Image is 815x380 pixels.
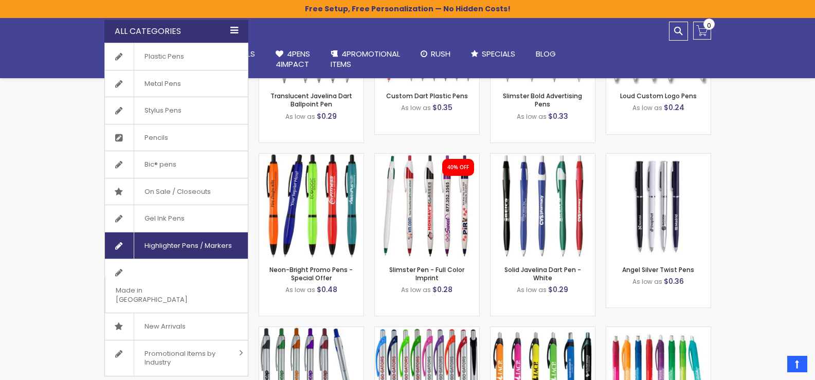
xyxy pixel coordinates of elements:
span: Metal Pens [134,70,191,97]
span: Promotional Items by Industry [134,340,236,376]
a: Angel Silver Twist Pens [606,153,711,162]
div: 40% OFF [447,164,469,171]
span: $0.35 [432,102,452,113]
a: Angel Silver Twist Pens [622,265,694,274]
a: Slimster Pen - Full Color Imprint [389,265,464,282]
a: Blog [526,43,566,65]
span: $0.29 [548,284,568,295]
span: $0.48 [317,284,337,295]
span: 4PROMOTIONAL ITEMS [331,48,400,69]
a: Slimster Bold Advertising Pens [503,92,582,108]
span: As low as [285,285,315,294]
a: Metal Pens [105,70,248,97]
a: Specials [461,43,526,65]
span: As low as [285,112,315,121]
a: On Sale / Closeouts [105,178,248,205]
span: Specials [482,48,515,59]
img: Neon-Bright Promo Pens - Special Offer [259,154,364,258]
a: Slimster Pen - Full Color Imprint [375,153,479,162]
a: Gel Ink Pens [105,205,248,232]
img: Angel Silver Twist Pens [606,154,711,258]
a: Neon-Bright Promo Pens - Special Offer [259,153,364,162]
span: $0.33 [548,111,568,121]
a: 4Pens4impact [265,43,320,76]
a: Highlighter Pens / Markers [105,232,248,259]
a: Pencils [105,124,248,151]
a: 0 [693,22,711,40]
a: Custom Dart Plastic Pens [386,92,468,100]
span: Stylus Pens [134,97,192,124]
div: All Categories [104,20,248,43]
span: Pencils [134,124,178,151]
a: Tropical Click Pen [491,327,595,335]
span: Gel Ink Pens [134,205,195,232]
a: Plastic Pens [105,43,248,70]
span: Bic® pens [134,151,187,178]
span: Plastic Pens [134,43,194,70]
span: Blog [536,48,556,59]
a: Translucent Javelina Dart Ballpoint Pen [270,92,352,108]
span: $0.24 [664,102,684,113]
a: Neon-Bright Promo Pens - Special Offer [269,265,353,282]
a: Bic® pens [105,151,248,178]
span: As low as [632,103,662,112]
a: Loud Custom Logo Pens [620,92,697,100]
span: Rush [431,48,450,59]
span: As low as [517,112,547,121]
a: 4PROMOTIONALITEMS [320,43,410,76]
span: On Sale / Closeouts [134,178,221,205]
a: Element Slim Translucent Pens [606,327,711,335]
a: Slim Jen Silver Stylus [259,327,364,335]
span: $0.28 [432,284,452,295]
a: New Arrivals [105,313,248,340]
span: New Arrivals [134,313,196,340]
a: Stylus Pens [105,97,248,124]
span: Made in [GEOGRAPHIC_DATA] [105,277,222,313]
a: Promotional Items by Industry [105,340,248,376]
span: 4Pens 4impact [276,48,310,69]
span: As low as [632,277,662,286]
span: As low as [401,285,431,294]
span: 0 [707,21,711,30]
a: Lexus Stylus Pen [375,327,479,335]
a: Rush [410,43,461,65]
span: $0.29 [317,111,337,121]
img: Solid Javelina Dart Pen - White [491,154,595,258]
a: Made in [GEOGRAPHIC_DATA] [105,259,248,313]
img: Slimster Pen - Full Color Imprint [375,154,479,258]
span: As low as [517,285,547,294]
span: As low as [401,103,431,112]
iframe: Google Customer Reviews [730,352,815,380]
a: Solid Javelina Dart Pen - White [504,265,581,282]
span: $0.36 [664,276,684,286]
span: Highlighter Pens / Markers [134,232,242,259]
a: Solid Javelina Dart Pen - White [491,153,595,162]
